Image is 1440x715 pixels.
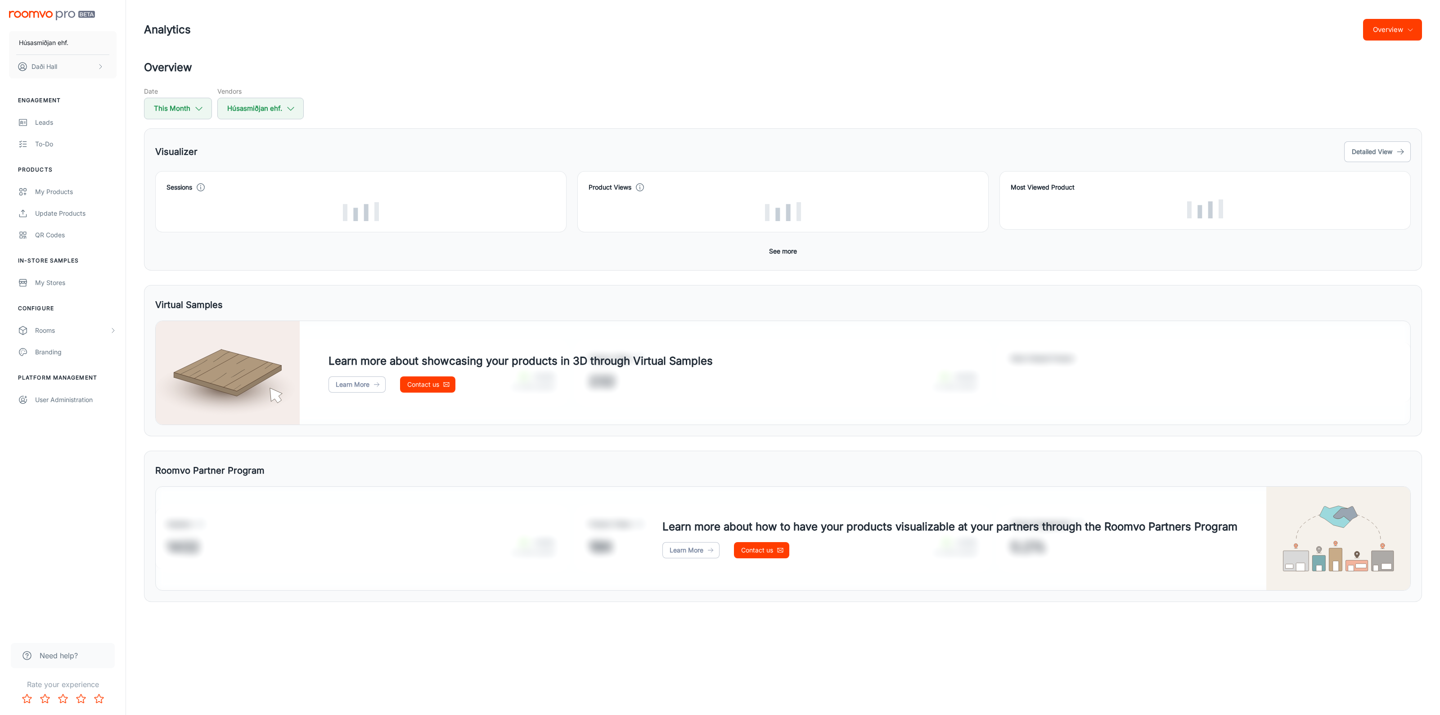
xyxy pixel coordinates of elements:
[144,59,1422,76] h2: Overview
[155,145,198,158] h5: Visualizer
[144,22,191,38] h1: Analytics
[35,187,117,197] div: My Products
[662,519,1237,535] h4: Learn more about how to have your products visualizable at your partners through the Roomvo Partn...
[1011,182,1399,192] h4: Most Viewed Product
[35,347,117,357] div: Branding
[35,118,117,127] div: Leads
[9,11,95,20] img: Roomvo PRO Beta
[166,182,192,192] h4: Sessions
[734,542,789,558] a: Contact us
[662,542,720,558] a: Learn More
[765,202,801,221] img: Loading
[35,395,117,405] div: User Administration
[155,298,223,312] h5: Virtual Samples
[19,38,68,48] p: Húsasmiðjan ehf.
[155,464,265,477] h5: Roomvo Partner Program
[35,230,117,240] div: QR Codes
[1344,141,1411,162] button: Detailed View
[1363,19,1422,41] button: Overview
[217,98,304,119] button: Húsasmiðjan ehf.
[1187,199,1223,218] img: Loading
[9,55,117,78] button: Daði Hall
[765,243,801,259] button: See more
[31,62,57,72] p: Daði Hall
[217,86,304,96] h5: Vendors
[144,98,212,119] button: This Month
[144,86,212,96] h5: Date
[9,31,117,54] button: Húsasmiðjan ehf.
[589,182,631,192] h4: Product Views
[35,278,117,288] div: My Stores
[400,376,455,393] a: Contact us
[35,326,109,335] div: Rooms
[328,376,386,393] a: Learn More
[328,353,713,369] h4: Learn more about showcasing your products in 3D through Virtual Samples
[35,208,117,218] div: Update Products
[343,202,379,221] img: Loading
[35,139,117,149] div: To-do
